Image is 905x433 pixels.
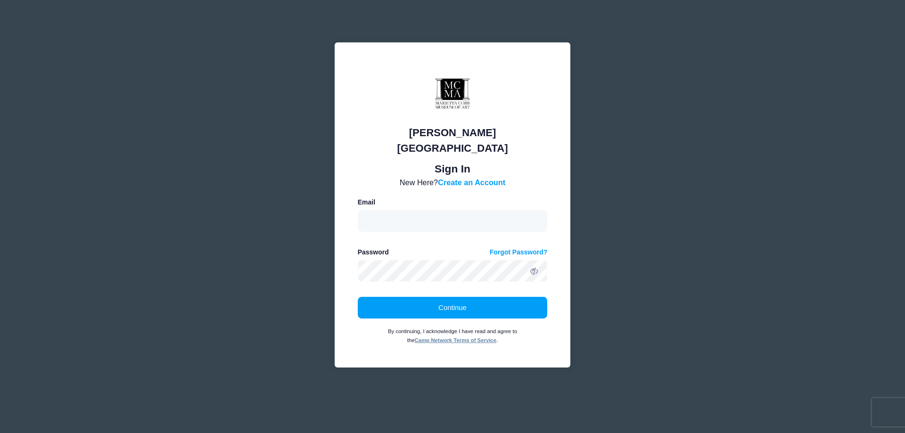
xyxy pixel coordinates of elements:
[358,297,548,319] button: Continue
[358,177,548,188] div: New Here?
[358,247,389,257] label: Password
[358,161,548,177] div: Sign In
[388,328,517,343] small: By continuing, I acknowledge I have read and agree to the .
[424,65,481,122] img: Marietta Cobb Museum of Art
[358,197,375,207] label: Email
[358,125,548,156] div: [PERSON_NAME][GEOGRAPHIC_DATA]
[415,337,496,343] a: Camp Network Terms of Service
[490,247,548,257] a: Forgot Password?
[438,178,505,187] a: Create an Account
